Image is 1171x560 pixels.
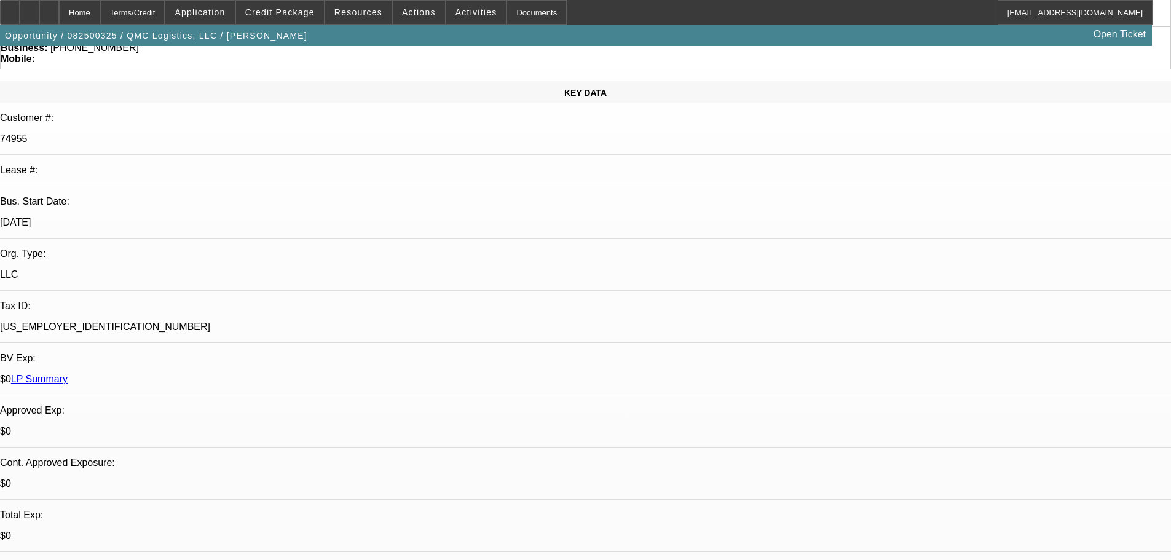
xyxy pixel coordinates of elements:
span: Application [175,7,225,17]
a: LP Summary [11,374,68,384]
span: Opportunity / 082500325 / QMC Logistics, LLC / [PERSON_NAME] [5,31,307,41]
span: Credit Package [245,7,315,17]
span: Actions [402,7,436,17]
span: Activities [455,7,497,17]
span: Resources [334,7,382,17]
button: Application [165,1,234,24]
button: Actions [393,1,445,24]
button: Activities [446,1,507,24]
button: Resources [325,1,392,24]
strong: Mobile: [1,53,35,64]
span: KEY DATA [564,88,607,98]
a: Open Ticket [1089,24,1151,45]
button: Credit Package [236,1,324,24]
